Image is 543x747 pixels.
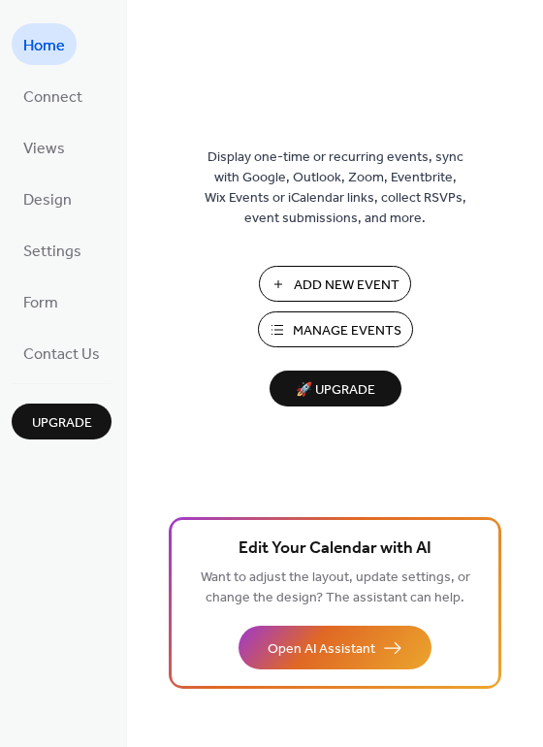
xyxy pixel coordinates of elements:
[12,229,93,271] a: Settings
[12,178,83,219] a: Design
[23,185,72,215] span: Design
[294,276,399,296] span: Add New Event
[293,321,401,341] span: Manage Events
[270,371,401,406] button: 🚀 Upgrade
[12,332,112,373] a: Contact Us
[12,75,94,116] a: Connect
[239,626,431,669] button: Open AI Assistant
[201,565,470,611] span: Want to adjust the layout, update settings, or change the design? The assistant can help.
[12,280,70,322] a: Form
[268,639,375,660] span: Open AI Assistant
[23,82,82,113] span: Connect
[205,147,466,229] span: Display one-time or recurring events, sync with Google, Outlook, Zoom, Eventbrite, Wix Events or ...
[258,311,413,347] button: Manage Events
[281,377,390,404] span: 🚀 Upgrade
[23,340,100,370] span: Contact Us
[259,266,411,302] button: Add New Event
[23,134,65,164] span: Views
[32,413,92,434] span: Upgrade
[12,404,112,439] button: Upgrade
[23,288,58,318] span: Form
[12,126,77,168] a: Views
[239,536,431,563] span: Edit Your Calendar with AI
[12,23,77,65] a: Home
[23,237,81,267] span: Settings
[23,31,65,61] span: Home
